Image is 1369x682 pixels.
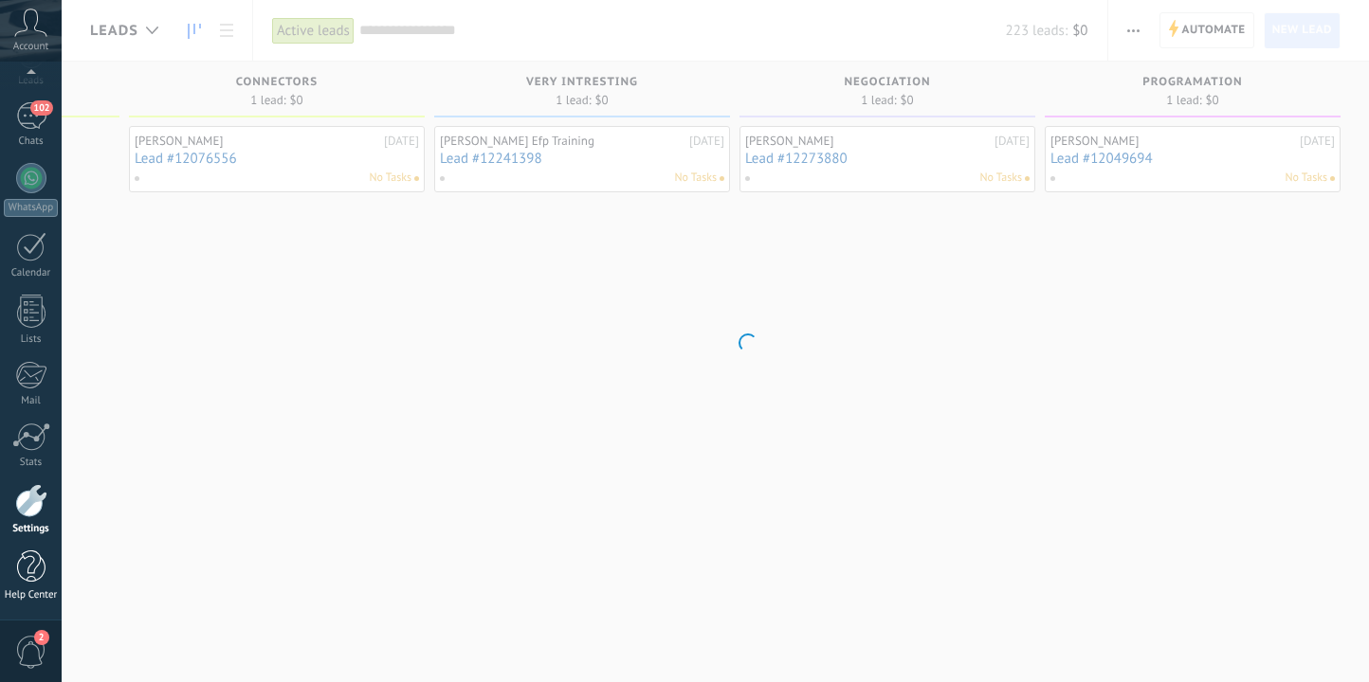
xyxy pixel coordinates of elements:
[30,100,52,116] span: 102
[4,457,59,469] div: Stats
[4,589,59,601] div: Help Center
[4,199,58,217] div: WhatsApp
[4,523,59,535] div: Settings
[4,395,59,407] div: Mail
[4,267,59,279] div: Calendar
[13,41,48,53] span: Account
[4,135,59,148] div: Chats
[4,333,59,346] div: Lists
[34,630,49,645] span: 2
